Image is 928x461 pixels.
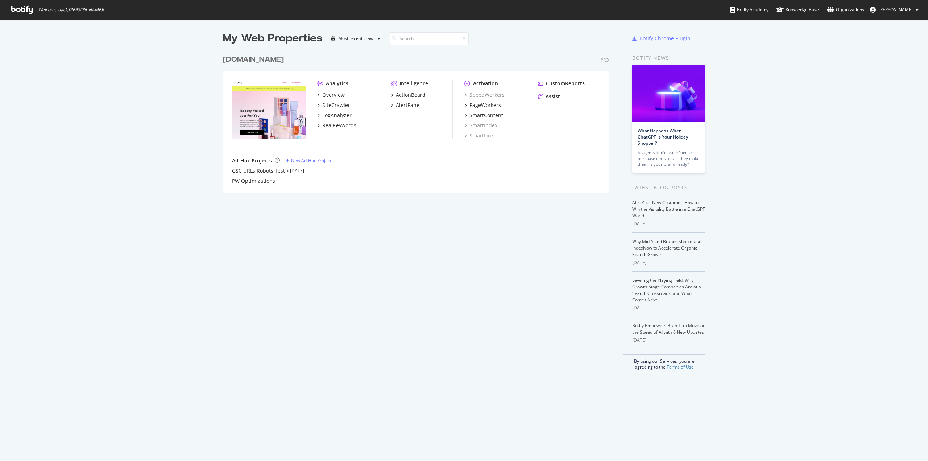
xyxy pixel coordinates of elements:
[389,32,469,45] input: Search
[464,102,501,109] a: PageWorkers
[317,91,345,99] a: Overview
[286,157,331,164] a: New Ad-Hoc Project
[546,80,585,87] div: CustomReports
[546,93,560,100] div: Assist
[632,322,704,335] a: Botify Empowers Brands to Move at the Speed of AI with 6 New Updates
[776,6,819,13] div: Knowledge Base
[464,112,503,119] a: SmartContent
[469,102,501,109] div: PageWorkers
[638,128,688,146] a: What Happens When ChatGPT Is Your Holiday Shopper?
[223,31,323,46] div: My Web Properties
[391,91,426,99] a: ActionBoard
[601,57,609,63] div: Pro
[223,54,287,65] a: [DOMAIN_NAME]
[827,6,864,13] div: Organizations
[232,177,275,185] a: PW Optimizations
[322,91,345,99] div: Overview
[391,102,421,109] a: AlertPanel
[632,337,705,343] div: [DATE]
[469,112,503,119] div: SmartContent
[322,102,350,109] div: SiteCrawler
[667,364,694,370] a: Terms of Use
[322,112,352,119] div: LogAnalyzer
[38,7,104,13] span: Welcome back, [PERSON_NAME] !
[632,277,701,303] a: Leveling the Playing Field: Why Growth-Stage Companies Are at a Search Crossroads, and What Comes...
[632,259,705,266] div: [DATE]
[632,54,705,62] div: Botify news
[399,80,428,87] div: Intelligence
[232,167,285,174] a: GSC URLs Robots Test
[632,65,705,122] img: What Happens When ChatGPT Is Your Holiday Shopper?
[864,4,924,16] button: [PERSON_NAME]
[322,122,356,129] div: RealKeywords
[223,54,284,65] div: [DOMAIN_NAME]
[632,184,705,192] div: Latest Blog Posts
[632,221,705,227] div: [DATE]
[464,132,494,139] a: SmartLink
[232,80,306,139] img: ipsy.com
[623,354,705,370] div: By using our Services, you are agreeing to the
[464,122,497,129] a: SmartIndex
[317,102,350,109] a: SiteCrawler
[317,112,352,119] a: LogAnalyzer
[632,35,691,42] a: Botify Chrome Plugin
[291,157,331,164] div: New Ad-Hoc Project
[632,199,705,219] a: AI Is Your New Customer: How to Win the Visibility Battle in a ChatGPT World
[632,305,705,311] div: [DATE]
[538,80,585,87] a: CustomReports
[639,35,691,42] div: Botify Chrome Plugin
[290,168,304,174] a: [DATE]
[538,93,560,100] a: Assist
[879,7,913,13] span: Gautam Sundaresan
[223,46,615,193] div: grid
[730,6,768,13] div: Botify Academy
[473,80,498,87] div: Activation
[396,102,421,109] div: AlertPanel
[632,238,701,258] a: Why Mid-Sized Brands Should Use IndexNow to Accelerate Organic Search Growth
[328,33,383,44] button: Most recent crawl
[338,36,374,41] div: Most recent crawl
[326,80,348,87] div: Analytics
[638,150,699,167] div: AI agents don’t just influence purchase decisions — they make them. Is your brand ready?
[232,157,272,164] div: Ad-Hoc Projects
[396,91,426,99] div: ActionBoard
[317,122,356,129] a: RealKeywords
[464,91,505,99] a: SpeedWorkers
